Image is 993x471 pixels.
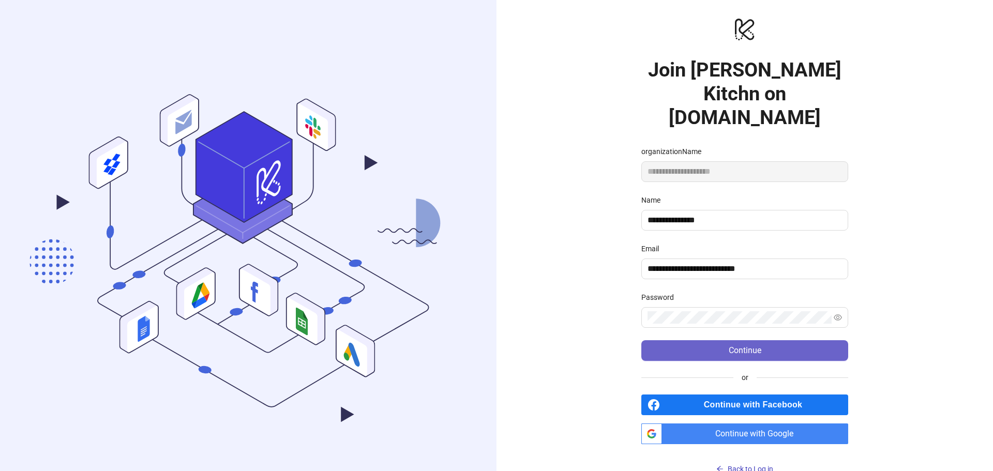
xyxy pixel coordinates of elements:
[664,394,848,415] span: Continue with Facebook
[666,423,848,444] span: Continue with Google
[641,423,848,444] a: Continue with Google
[648,263,840,275] input: Email
[733,372,757,383] span: or
[641,161,848,182] input: organizationName
[641,58,848,129] h1: Join [PERSON_NAME] Kitchn on [DOMAIN_NAME]
[648,214,840,226] input: Name
[834,313,842,322] span: eye
[641,340,848,361] button: Continue
[641,292,681,303] label: Password
[641,146,708,157] label: organizationName
[641,394,848,415] a: Continue with Facebook
[641,194,667,206] label: Name
[641,243,666,254] label: Email
[648,311,832,324] input: Password
[729,346,761,355] span: Continue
